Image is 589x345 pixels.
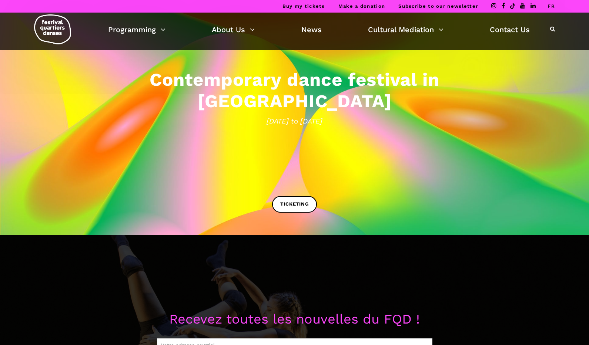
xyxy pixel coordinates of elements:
a: TICKETING [272,196,317,213]
a: Programming [108,23,165,36]
a: Buy my tickets [282,3,325,9]
h3: Contemporary dance festival in [GEOGRAPHIC_DATA] [65,68,524,112]
span: TICKETING [280,200,308,208]
a: Contact Us [490,23,530,36]
a: News [301,23,322,36]
a: Cultural Mediation [368,23,444,36]
img: logo-fqd-med [34,14,71,44]
a: About Us [212,23,255,36]
span: [DATE] to [DATE] [65,116,524,127]
a: Subscribe to our newsletter [398,3,478,9]
a: FR [548,3,555,9]
p: Recevez toutes les nouvelles du FQD ! [65,309,524,330]
a: Make a donation [338,3,385,9]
